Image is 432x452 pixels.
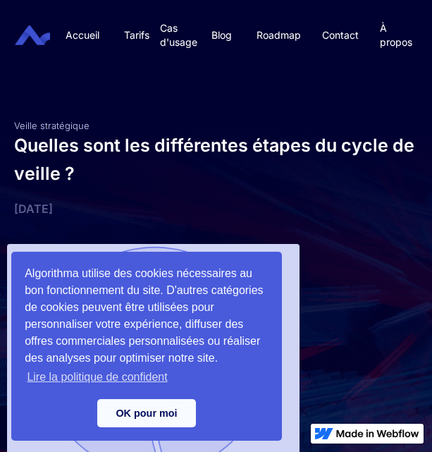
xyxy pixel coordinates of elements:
[97,399,196,427] a: dismiss cookie message
[311,14,369,56] a: Contact
[11,252,282,441] div: cookieconsent
[160,21,197,49] div: Cas d'usage
[246,14,311,56] a: Roadmap
[14,202,425,216] div: [DATE]
[51,14,113,56] a: Accueil
[336,429,419,438] img: Made in Webflow
[369,7,423,63] a: À propos
[197,14,246,56] a: Blog
[113,14,160,56] a: Tarifs
[18,25,50,45] a: home
[25,265,269,388] span: Algorithma utilise des cookies nécessaires au bon fonctionnement du site. D'autres catégories de ...
[14,131,425,188] h1: Quelles sont les différentes étapes du cycle de veille ?
[14,120,425,131] div: Veille stratégique
[25,367,170,388] a: learn more about cookies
